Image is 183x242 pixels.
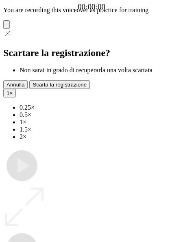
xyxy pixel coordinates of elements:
li: 1× [20,119,180,126]
li: 2× [20,133,180,140]
a: 00:00:00 [78,2,105,11]
h2: Scartare la registrazione? [3,48,180,58]
li: 1.5× [20,126,180,133]
li: 0.5× [20,111,180,119]
p: You are recording this voiceover as practice for training [3,6,180,14]
span: 1 [7,90,9,96]
li: Non sarai in grado di recuperarla una volta scartata [20,67,180,74]
button: 1× [3,89,16,97]
button: Annulla [3,80,28,89]
button: Scarta la registrazione [29,80,90,89]
li: 0.25× [20,104,180,111]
